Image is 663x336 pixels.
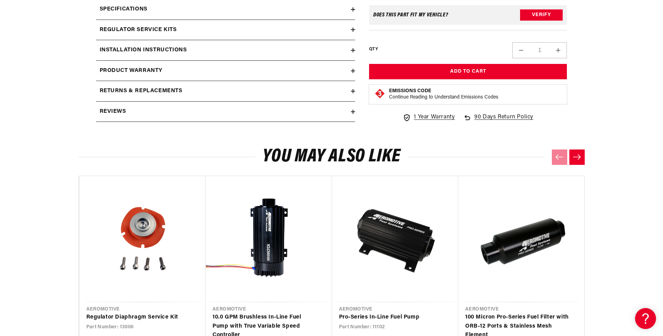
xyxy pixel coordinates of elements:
a: Pro-Series In-Line Fuel Pump [339,313,445,322]
img: Emissions code [374,88,385,100]
a: 90 Days Return Policy [463,113,533,129]
h2: Installation Instructions [100,46,187,55]
div: Does This part fit My vehicle? [373,12,448,18]
span: 90 Days Return Policy [474,113,533,129]
label: QTY [369,46,378,52]
p: Continue Reading to Understand Emissions Codes [389,95,498,101]
h2: Specifications [100,5,147,14]
h2: You may also like [79,148,585,165]
h2: Returns & replacements [100,87,182,96]
strong: Emissions Code [389,89,431,94]
h2: Regulator Service Kits [100,25,177,35]
button: Emissions CodeContinue Reading to Understand Emissions Codes [389,88,498,101]
button: Verify [520,9,563,21]
summary: Reviews [96,102,355,122]
button: Previous slide [552,149,567,165]
a: 1 Year Warranty [403,113,455,122]
summary: Installation Instructions [96,40,355,60]
summary: Returns & replacements [96,81,355,101]
summary: Product warranty [96,61,355,81]
summary: Regulator Service Kits [96,20,355,40]
h2: Product warranty [100,66,163,75]
button: Next slide [569,149,585,165]
span: 1 Year Warranty [414,113,455,122]
button: Add to Cart [369,64,567,80]
h2: Reviews [100,107,126,116]
a: Regulator Diaphragm Service Kit [86,313,192,322]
